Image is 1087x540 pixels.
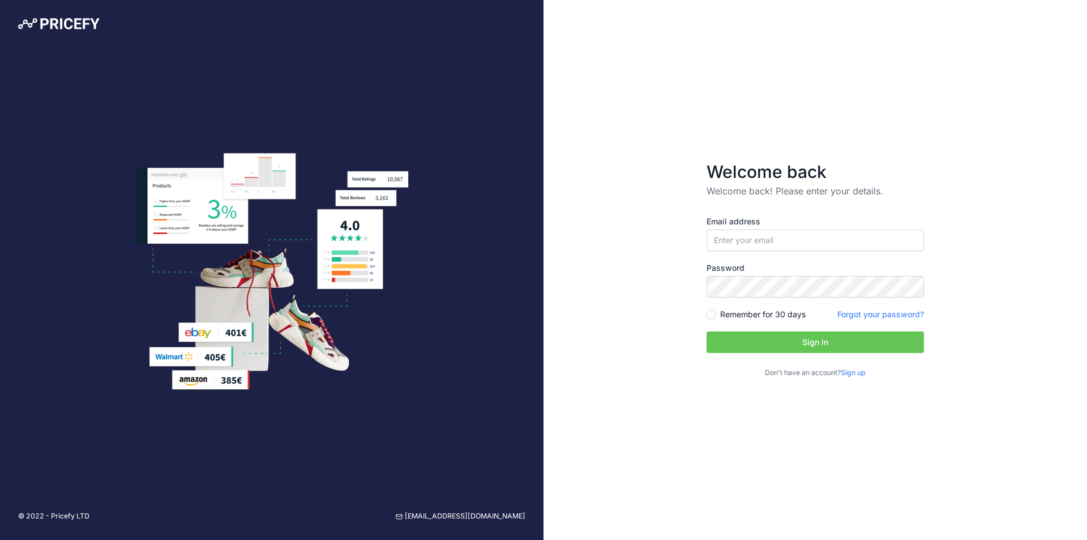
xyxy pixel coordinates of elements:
[707,161,924,182] h3: Welcome back
[841,368,866,377] a: Sign up
[720,309,806,320] label: Remember for 30 days
[707,262,924,274] label: Password
[707,368,924,379] p: Don't have an account?
[707,184,924,198] p: Welcome back! Please enter your details.
[707,216,924,227] label: Email address
[396,511,525,522] a: [EMAIL_ADDRESS][DOMAIN_NAME]
[837,309,924,319] a: Forgot your password?
[707,331,924,353] button: Sign in
[707,229,924,251] input: Enter your email
[18,18,100,29] img: Pricefy
[18,511,89,522] p: © 2022 - Pricefy LTD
